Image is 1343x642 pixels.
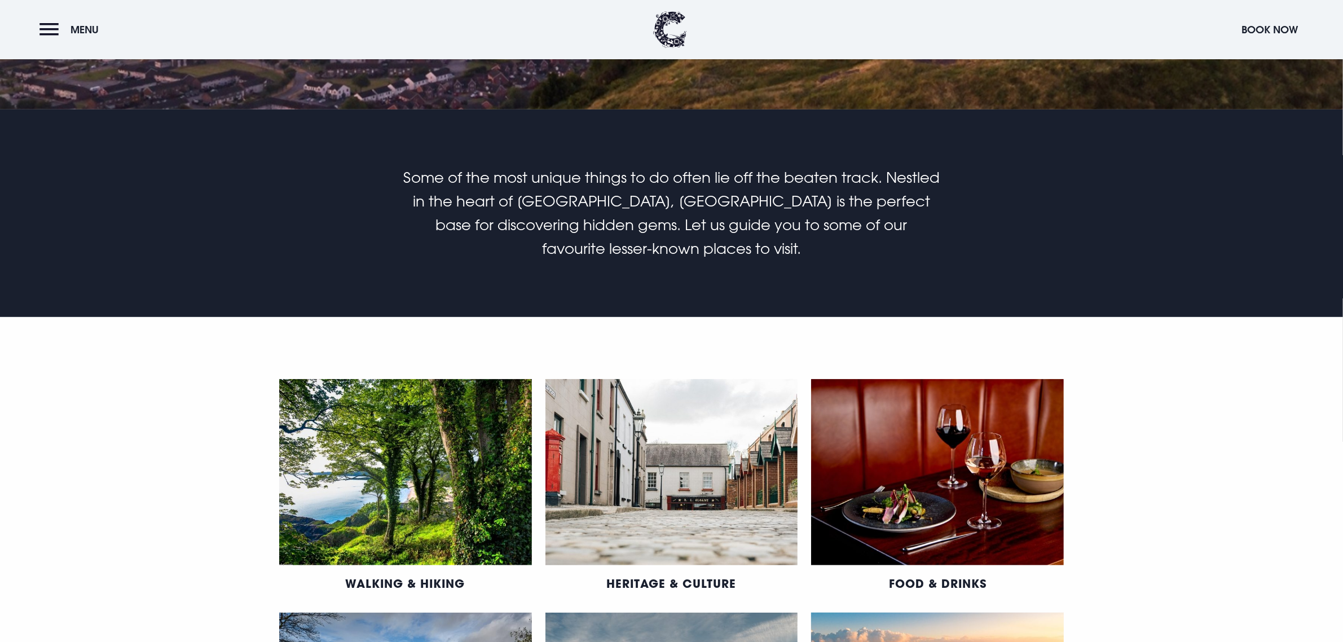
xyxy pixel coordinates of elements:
a: Heritage & Culture [606,576,736,591]
button: Menu [39,17,104,42]
span: Menu [71,23,99,36]
a: Food & Drinks [889,576,987,591]
a: Walking & Hiking [346,576,465,591]
img: Clandeboye Lodge [653,11,687,48]
button: Book Now [1236,17,1304,42]
p: Some of the most unique things to do often lie off the beaten track. Nestled in the heart of [GEO... [403,166,940,261]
